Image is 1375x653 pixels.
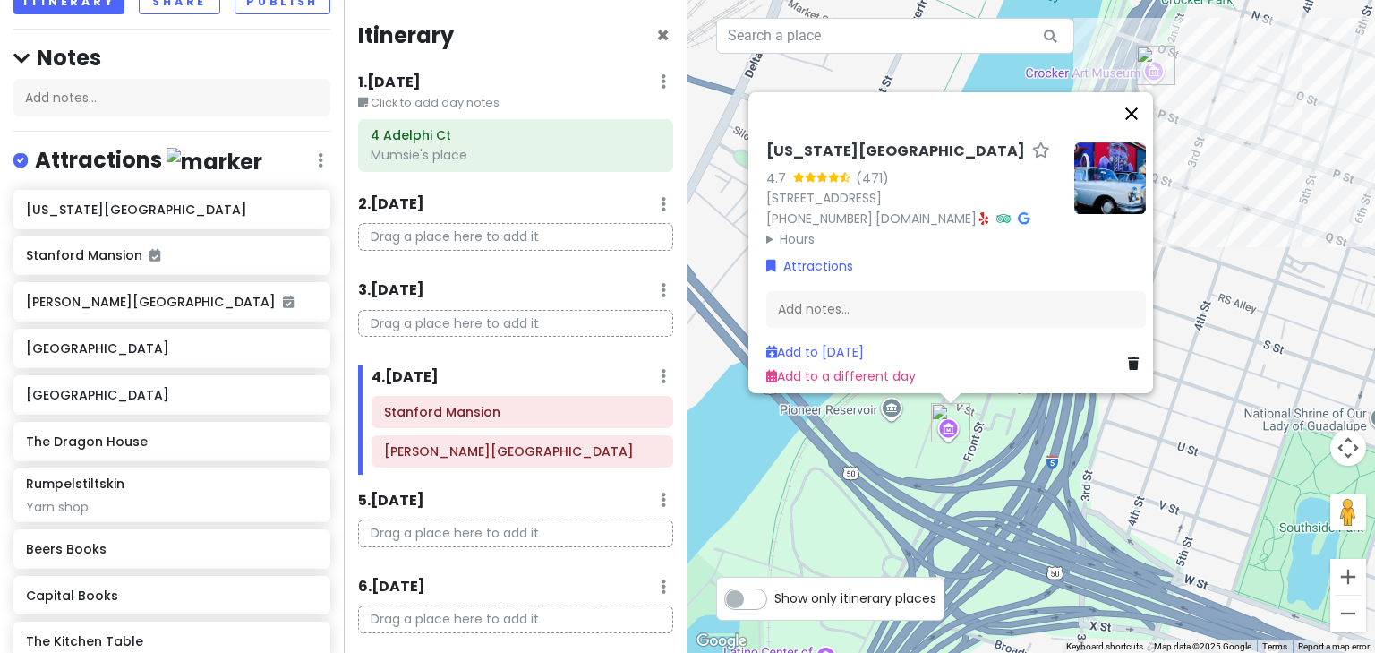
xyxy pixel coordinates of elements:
p: Drag a place here to add it [358,520,673,547]
button: Keyboard shortcuts [1066,640,1143,653]
h6: The Kitchen Table [26,633,317,649]
div: California Automobile Museum [931,403,970,442]
h6: [US_STATE][GEOGRAPHIC_DATA] [766,142,1025,161]
a: Add to a different day [766,366,916,384]
div: (471) [856,168,889,187]
h4: Notes [13,44,330,72]
button: Map camera controls [1330,430,1366,466]
a: Delete place [1128,354,1146,374]
button: Close [1110,92,1153,135]
a: [DOMAIN_NAME] [875,210,977,228]
span: Close itinerary [656,21,670,50]
h6: [PERSON_NAME][GEOGRAPHIC_DATA] [26,294,317,310]
div: · · [766,142,1060,249]
a: Add to [DATE] [766,343,864,361]
h6: 4 . [DATE] [372,368,439,387]
span: Show only itinerary places [774,589,936,608]
a: Open this area in Google Maps (opens a new window) [692,630,751,653]
button: Close [656,25,670,47]
button: Zoom in [1330,559,1366,595]
p: Drag a place here to add it [358,223,673,251]
i: Added to itinerary [149,249,160,262]
a: Terms (opens in new tab) [1262,641,1287,651]
h6: [GEOGRAPHIC_DATA] [26,387,317,403]
button: Drag Pegman onto the map to open Street View [1330,494,1366,530]
div: Add notes... [13,79,330,116]
span: Map data ©2025 Google [1154,641,1251,651]
h6: Rumpelstiltskin [26,476,124,492]
h6: Stanford Mansion [384,404,661,420]
a: [STREET_ADDRESS] [766,189,882,207]
img: marker [167,148,262,176]
h6: Stanford Mansion [26,247,317,263]
a: Attractions [766,256,853,276]
h6: 4 Adelphi Ct [371,127,661,143]
div: Yarn shop [26,499,317,515]
h6: The Dragon House [26,434,317,450]
div: Mumsie's place [371,147,661,163]
h4: Itinerary [358,21,454,49]
h6: 1 . [DATE] [358,73,421,92]
small: Click to add day notes [358,94,673,112]
i: Tripadvisor [996,212,1011,225]
p: Drag a place here to add it [358,606,673,633]
summary: Hours [766,228,1060,248]
img: Picture of the place [1074,142,1146,214]
h6: 2 . [DATE] [358,195,424,214]
h6: [US_STATE][GEOGRAPHIC_DATA] [26,202,317,218]
div: 4.7 [766,168,793,187]
h6: Capital Books [26,588,317,604]
h6: Crocker Art Museum [384,443,661,460]
h4: Attractions [35,146,262,176]
p: Drag a place here to add it [358,310,673,338]
button: Zoom out [1330,596,1366,632]
input: Search a place [716,18,1074,54]
img: Google [692,630,751,653]
i: Added to itinerary [283,296,294,308]
div: Add notes... [766,290,1146,328]
div: Crocker Art Museum [1136,46,1175,85]
h6: 3 . [DATE] [358,281,424,300]
a: Report a map error [1298,641,1370,651]
a: [PHONE_NUMBER] [766,210,873,228]
h6: 5 . [DATE] [358,492,424,511]
h6: [GEOGRAPHIC_DATA] [26,340,317,357]
h6: Beers Books [26,541,317,557]
h6: 6 . [DATE] [358,578,425,597]
a: Star place [1032,142,1050,161]
i: Google Maps [1018,212,1029,225]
